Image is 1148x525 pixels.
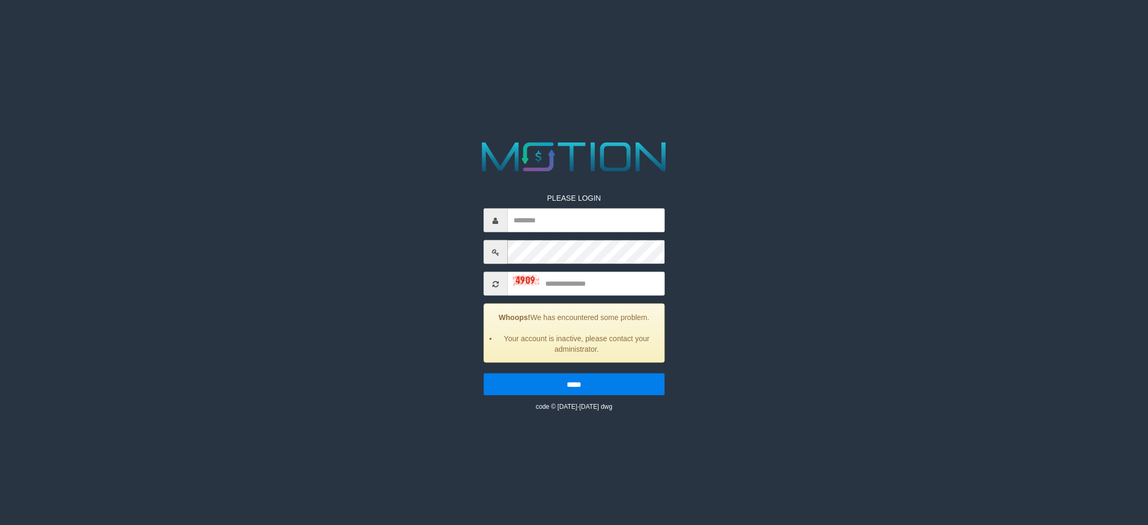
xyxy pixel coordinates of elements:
[513,275,539,286] img: captcha
[499,313,530,322] strong: Whoops!
[483,193,665,203] p: PLEASE LOGIN
[483,304,665,363] div: We has encountered some problem.
[497,333,656,354] li: Your account is inactive, please contact your administrator.
[473,137,675,177] img: MOTION_logo.png
[536,403,612,410] small: code © [DATE]-[DATE] dwg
